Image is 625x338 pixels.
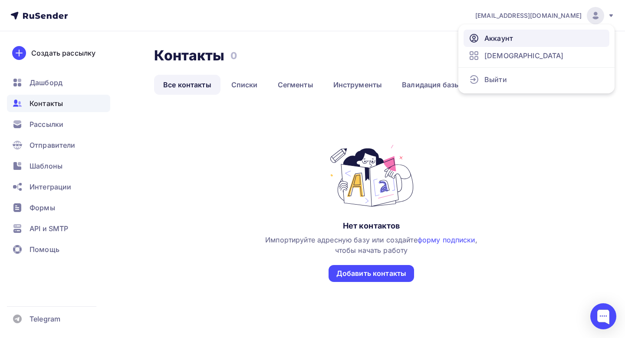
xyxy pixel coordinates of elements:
a: Рассылки [7,116,110,133]
span: Контакты [30,98,63,109]
a: Списки [222,75,267,95]
div: Добавить контакты [336,268,406,278]
div: Нет контактов [343,221,400,231]
a: форму подписки [418,235,475,244]
a: Валидация базы [393,75,469,95]
a: Контакты [7,95,110,112]
a: Все контакты [154,75,220,95]
a: Формы [7,199,110,216]
a: [EMAIL_ADDRESS][DOMAIN_NAME] [475,7,615,24]
span: Рассылки [30,119,63,129]
span: Telegram [30,314,60,324]
span: Помощь [30,244,59,255]
span: Шаблоны [30,161,62,171]
div: Создать рассылку [31,48,95,58]
a: Инструменты [324,75,391,95]
span: [EMAIL_ADDRESS][DOMAIN_NAME] [475,11,582,20]
span: Аккаунт [484,33,513,43]
span: Выйти [484,74,507,85]
span: Отправители [30,140,76,150]
a: Отправители [7,136,110,154]
h2: Контакты [154,47,224,64]
span: Импортируйте адресную базу или создайте , чтобы начать работу [265,235,477,255]
h3: 0 [230,50,237,62]
ul: [EMAIL_ADDRESS][DOMAIN_NAME] [458,24,615,93]
a: Дашборд [7,74,110,91]
span: API и SMTP [30,223,68,234]
a: Сегменты [269,75,322,95]
span: Дашборд [30,77,62,88]
a: Шаблоны [7,157,110,175]
span: Интеграции [30,182,71,192]
span: [DEMOGRAPHIC_DATA] [484,50,564,61]
span: Формы [30,202,55,213]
